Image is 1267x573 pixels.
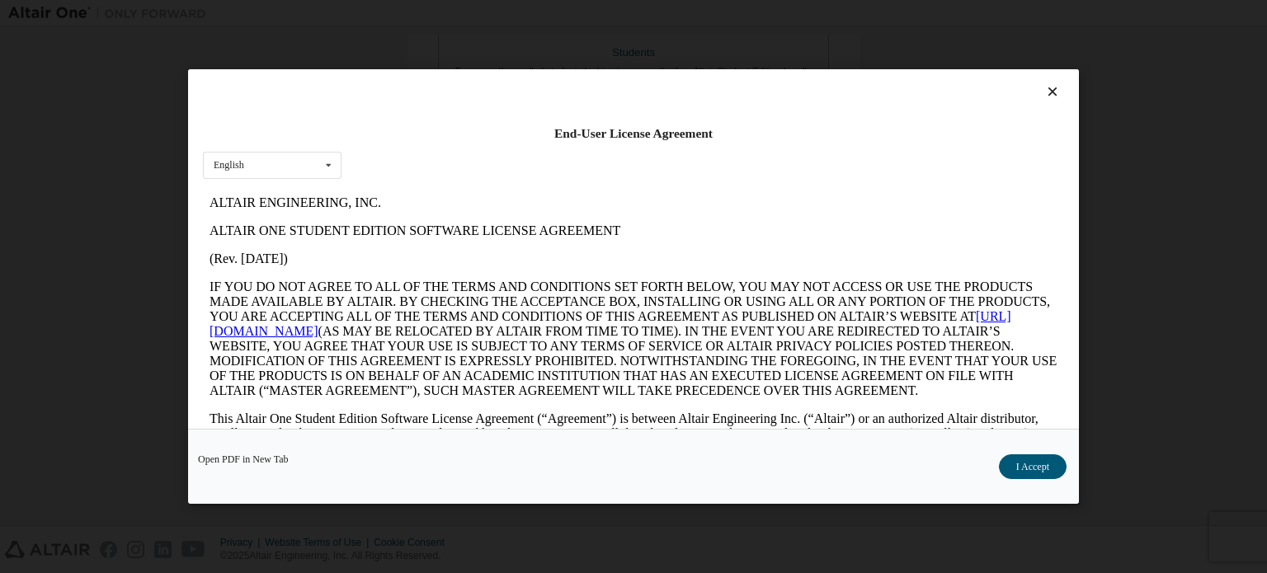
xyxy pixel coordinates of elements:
a: Open PDF in New Tab [198,454,289,464]
p: (Rev. [DATE]) [7,63,855,77]
a: [URL][DOMAIN_NAME] [7,120,808,149]
p: ALTAIR ONE STUDENT EDITION SOFTWARE LICENSE AGREEMENT [7,35,855,49]
div: End-User License Agreement [203,125,1064,142]
button: I Accept [999,454,1067,479]
p: ALTAIR ENGINEERING, INC. [7,7,855,21]
p: This Altair One Student Edition Software License Agreement (“Agreement”) is between Altair Engine... [7,223,855,282]
div: English [214,160,244,170]
p: IF YOU DO NOT AGREE TO ALL OF THE TERMS AND CONDITIONS SET FORTH BELOW, YOU MAY NOT ACCESS OR USE... [7,91,855,209]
